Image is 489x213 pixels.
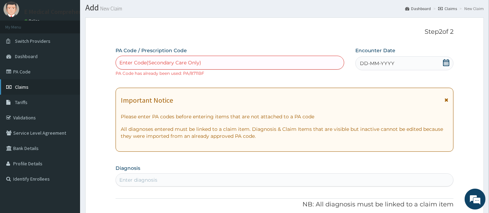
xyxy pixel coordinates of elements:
a: Dashboard [405,6,431,11]
p: E Medical Comprehensive Consult [24,9,115,15]
p: NB: All diagnosis must be linked to a claim item [116,200,454,209]
div: Chat with us now [36,39,117,48]
a: Online [24,18,41,23]
span: Tariffs [15,99,27,105]
label: Diagnosis [116,165,140,172]
small: PA Code has already been used: PA/8711BF [116,71,204,76]
label: Encounter Date [355,47,395,54]
small: New Claim [99,6,122,11]
div: Enter diagnosis [119,176,157,183]
img: User Image [3,1,19,17]
div: Minimize live chat window [114,3,131,20]
h1: Add [85,3,484,12]
li: New Claim [458,6,484,11]
span: We're online! [40,63,96,133]
p: All diagnoses entered must be linked to a claim item. Diagnosis & Claim Items that are visible bu... [121,126,449,140]
span: DD-MM-YYYY [360,60,394,67]
label: PA Code / Prescription Code [116,47,187,54]
p: Please enter PA codes before entering items that are not attached to a PA code [121,113,449,120]
span: Claims [15,84,29,90]
a: Claims [438,6,457,11]
img: d_794563401_company_1708531726252_794563401 [13,35,28,52]
div: Enter Code(Secondary Care Only) [119,59,201,66]
span: Switch Providers [15,38,50,44]
textarea: Type your message and hit 'Enter' [3,140,133,165]
h1: Important Notice [121,96,173,104]
p: Step 2 of 2 [116,28,454,36]
span: Dashboard [15,53,38,60]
